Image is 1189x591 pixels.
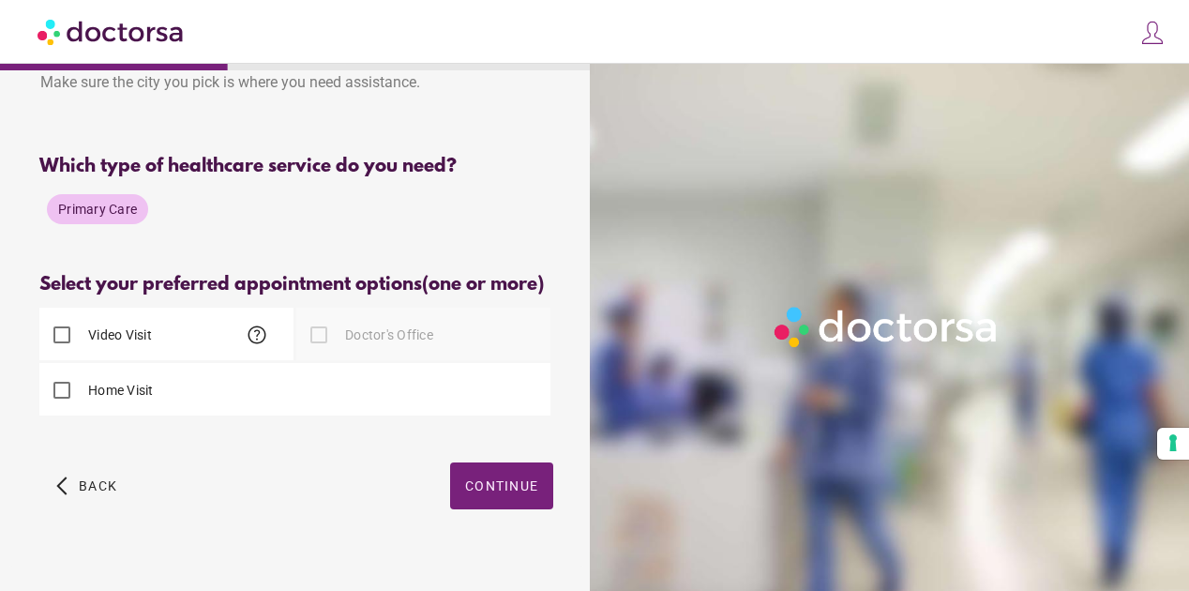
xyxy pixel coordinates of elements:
[1139,20,1166,46] img: icons8-customer-100.png
[450,462,553,509] button: Continue
[39,156,553,177] div: Which type of healthcare service do you need?
[84,326,152,344] label: Video Visit
[84,381,154,400] label: Home Visit
[246,324,268,346] span: help
[49,462,125,509] button: arrow_back_ios Back
[1157,428,1189,460] button: Your consent preferences for tracking technologies
[79,478,117,493] span: Back
[768,300,1006,354] img: Logo-Doctorsa-trans-White-partial-flat.png
[39,274,553,295] div: Select your preferred appointment options
[39,64,553,105] div: Make sure the city you pick is where you need assistance.
[465,478,538,493] span: Continue
[422,274,544,295] span: (one or more)
[58,202,137,217] span: Primary Care
[341,326,433,344] label: Doctor's Office
[38,10,186,53] img: Doctorsa.com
